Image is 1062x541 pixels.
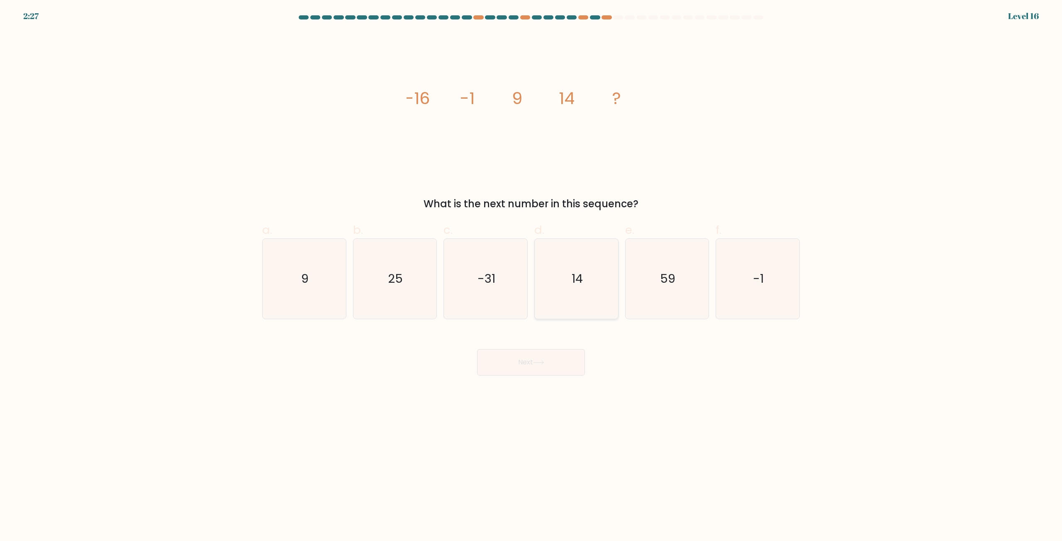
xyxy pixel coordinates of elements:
span: d. [534,222,544,238]
text: 59 [660,271,675,287]
text: 14 [572,271,583,287]
tspan: 9 [512,87,522,110]
text: 9 [301,271,309,287]
span: e. [625,222,634,238]
div: Level 16 [1008,10,1039,22]
tspan: ? [612,87,621,110]
button: Next [477,349,585,376]
tspan: 14 [559,87,575,110]
tspan: -1 [460,87,475,110]
span: b. [353,222,363,238]
text: -1 [753,271,764,287]
span: a. [262,222,272,238]
text: -31 [477,271,495,287]
span: c. [443,222,453,238]
span: f. [716,222,721,238]
text: 25 [388,271,403,287]
div: What is the next number in this sequence? [267,197,795,211]
div: 2:27 [23,10,39,22]
tspan: -16 [405,87,430,110]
